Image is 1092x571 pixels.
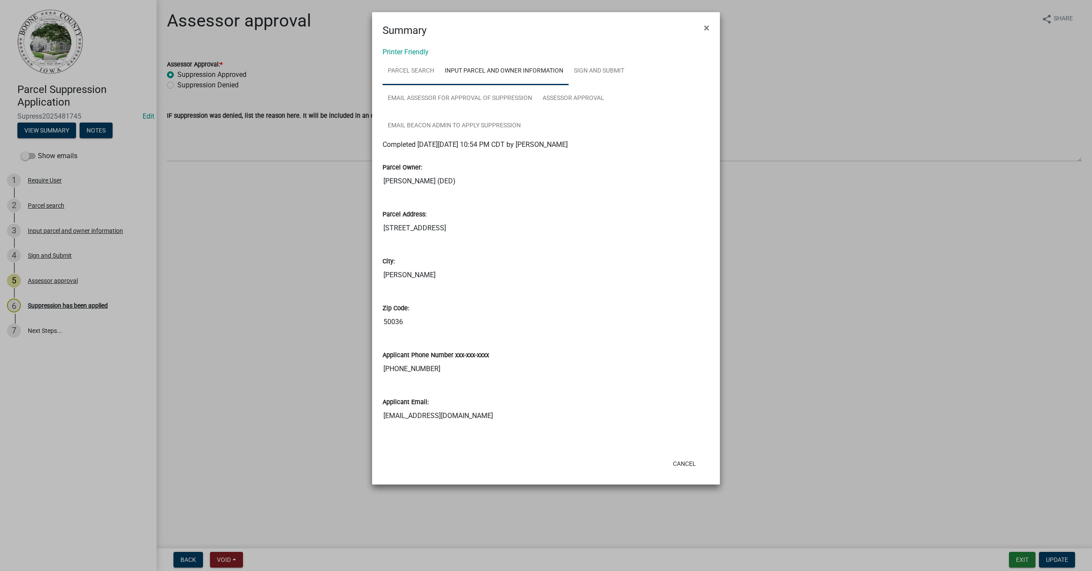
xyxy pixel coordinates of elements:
a: Input parcel and owner information [439,57,569,85]
a: Assessor approval [537,85,609,113]
button: Close [697,16,716,40]
a: Email Beacon Admin to apply Suppression [383,112,526,140]
button: Cancel [666,456,703,471]
span: Completed [DATE][DATE] 10:54 PM CDT by [PERSON_NAME] [383,140,568,149]
label: Zip Code: [383,305,409,312]
a: Email Assessor for Approval of Suppression [383,85,537,113]
a: Printer Friendly [383,48,429,56]
label: Applicant Phone Number xxx-xxx-xxxx [383,352,489,359]
a: Sign and Submit [569,57,629,85]
label: Parcel Address: [383,212,426,218]
span: × [704,22,709,34]
label: Applicant Email: [383,399,429,405]
label: Parcel Owner: [383,165,422,171]
h4: Summary [383,23,426,38]
label: City: [383,259,395,265]
a: Parcel search [383,57,439,85]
